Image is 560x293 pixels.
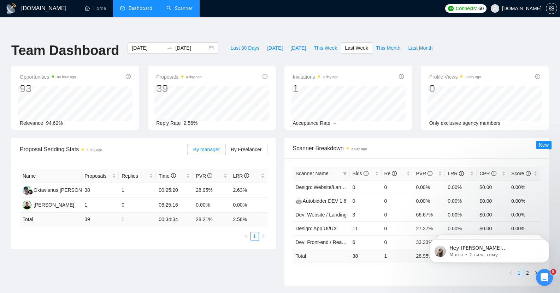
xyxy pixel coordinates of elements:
[293,120,331,126] span: Acceptance Rate
[296,171,329,176] span: Scanner Name
[413,235,445,249] td: 33.33%
[535,74,540,79] span: info-circle
[57,75,76,79] time: an hour ago
[290,44,306,52] span: [DATE]
[296,212,347,218] a: Dev: Website / Landing
[404,42,436,54] button: Last Month
[546,6,557,11] a: setting
[193,213,230,226] td: 28.21 %
[84,172,111,180] span: Proposals
[156,213,193,226] td: 00:34:34
[376,44,400,52] span: This Month
[166,5,193,11] a: searchScanner
[526,171,531,176] span: info-circle
[333,120,336,126] span: --
[341,168,348,179] span: filter
[6,3,17,14] img: logo
[242,232,250,240] button: left
[445,208,477,221] td: 0.00%
[445,194,477,208] td: 0.00%
[267,44,283,52] span: [DATE]
[82,213,119,226] td: 39
[352,147,367,151] time: a day ago
[156,73,201,81] span: Proposals
[85,5,106,11] a: homeHome
[448,171,464,176] span: LRR
[156,120,181,126] span: Reply Rate
[477,221,508,235] td: $0.00
[341,42,372,54] button: Last Week
[429,120,501,126] span: Only exclusive agency members
[350,208,382,221] td: 3
[126,74,131,79] span: info-circle
[230,198,267,213] td: 0.00%
[132,44,164,52] input: Start date
[478,5,484,12] span: 60
[259,232,267,240] li: Next Page
[129,5,152,11] span: Dashboard
[429,82,481,95] div: 0
[296,239,403,245] a: Dev: Front-end / React / Next.js / WebGL / GSAP
[287,42,310,54] button: [DATE]
[416,171,432,176] span: PVR
[382,221,413,235] td: 0
[506,269,515,277] li: Previous Page
[382,180,413,194] td: 0
[23,186,31,195] img: OO
[171,173,176,178] span: info-circle
[428,171,432,176] span: info-circle
[539,142,549,148] span: New
[159,173,176,179] span: Time
[120,6,125,11] span: dashboard
[82,183,119,198] td: 38
[156,82,201,95] div: 39
[413,180,445,194] td: 0.00%
[242,232,250,240] li: Previous Page
[445,221,477,235] td: 0.00%
[186,75,202,79] time: a day ago
[508,180,540,194] td: 0.00%
[87,148,102,152] time: a day ago
[429,73,481,81] span: Profile Views
[293,73,338,81] span: Invitations
[250,232,259,240] li: 1
[119,213,156,226] td: 1
[193,183,230,198] td: 28.95%
[230,213,267,226] td: 2.56 %
[511,171,530,176] span: Score
[350,249,382,263] td: 38
[156,198,193,213] td: 06:25:16
[119,198,156,213] td: 0
[20,82,76,95] div: 93
[479,171,496,176] span: CPR
[193,198,230,213] td: 0.00%
[392,171,397,176] span: info-circle
[413,194,445,208] td: 0.00%
[508,208,540,221] td: 0.00%
[263,42,287,54] button: [DATE]
[384,171,397,176] span: Re
[448,6,454,11] img: upwork-logo.png
[230,44,259,52] span: Last 30 Days
[382,249,413,263] td: 1
[296,184,372,190] a: Design: Website/Landing (Custom)
[350,221,382,235] td: 11
[382,208,413,221] td: 0
[364,171,369,176] span: info-circle
[167,45,172,51] span: to
[293,249,350,263] td: Total
[465,75,481,79] time: a day ago
[20,145,188,154] span: Proposal Sending Stats
[413,208,445,221] td: 66.67%
[296,226,337,231] a: Design: App UI/UX
[293,82,338,95] div: 1
[413,221,445,235] td: 27.27%
[20,213,82,226] td: Total
[119,183,156,198] td: 1
[251,232,259,240] a: 1
[193,147,220,152] span: By manager
[314,44,337,52] span: This Week
[167,45,172,51] span: swap-right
